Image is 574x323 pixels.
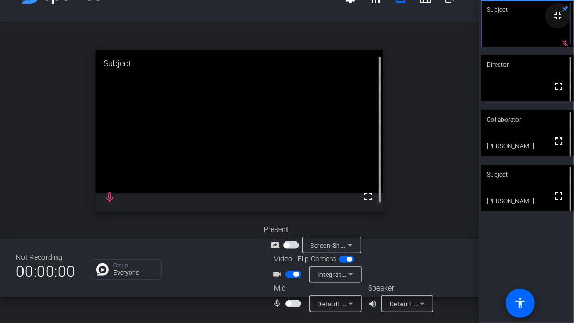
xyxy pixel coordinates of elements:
[16,252,75,263] div: Not Recording
[16,259,75,284] span: 00:00:00
[318,270,417,279] span: Integrated Webcam (0c45:674c)
[311,241,357,249] span: Screen Sharing
[271,239,283,251] mat-icon: screen_share_outline
[96,263,109,276] img: Chat Icon
[481,55,574,75] div: Director
[297,253,336,264] span: Flip Camera
[553,135,565,147] mat-icon: fullscreen
[96,50,383,78] div: Subject
[273,297,285,310] mat-icon: mic_none
[514,297,526,309] mat-icon: accessibility
[481,165,574,184] div: Subject
[318,299,457,308] span: Default - Microphone Array (Realtek(R) Audio)
[368,297,381,310] mat-icon: volume_up
[368,283,431,294] div: Speaker
[553,190,565,202] mat-icon: fullscreen
[274,253,292,264] span: Video
[389,299,502,308] span: Default - Speakers (Realtek(R) Audio)
[481,110,574,130] div: Collaborator
[552,9,564,22] mat-icon: fullscreen_exit
[273,268,285,281] mat-icon: videocam_outline
[553,80,565,93] mat-icon: fullscreen
[263,283,368,294] div: Mic
[113,270,156,276] p: Everyone
[362,190,374,203] mat-icon: fullscreen
[263,224,368,235] div: Present
[113,263,156,268] p: Group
